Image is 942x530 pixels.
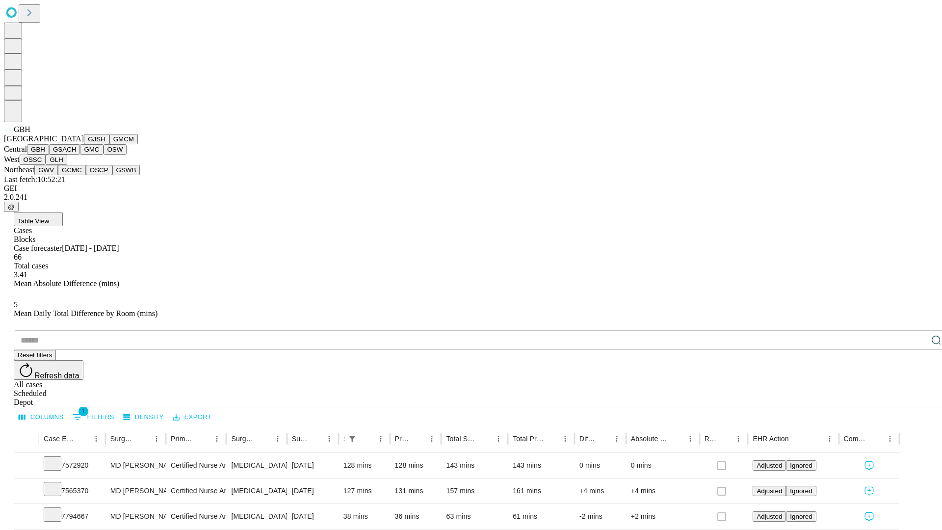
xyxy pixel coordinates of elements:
div: Comments [844,435,868,443]
div: 0 mins [631,453,695,478]
button: Sort [718,432,732,446]
button: Sort [790,432,804,446]
button: GJSH [84,134,109,144]
button: GWV [34,165,58,175]
button: GCMC [58,165,86,175]
div: 7565370 [44,478,101,503]
span: 5 [14,300,18,309]
div: 61 mins [513,504,570,529]
button: Show filters [345,432,359,446]
button: Menu [492,432,505,446]
button: Menu [425,432,439,446]
button: GMC [80,144,103,155]
button: Sort [360,432,374,446]
button: Reset filters [14,350,56,360]
span: Adjusted [757,487,782,495]
button: Menu [823,432,837,446]
button: Adjusted [753,486,786,496]
button: Sort [478,432,492,446]
button: Select columns [16,410,66,425]
div: Scheduled In Room Duration [343,435,344,443]
button: GBH [27,144,49,155]
div: Certified Nurse Anesthetist [171,478,221,503]
button: GSACH [49,144,80,155]
div: MD [PERSON_NAME] [PERSON_NAME] Md [110,504,161,529]
button: Sort [309,432,322,446]
button: Menu [89,432,103,446]
button: Menu [610,432,624,446]
button: Menu [210,432,224,446]
button: Sort [596,432,610,446]
button: Export [170,410,214,425]
div: Resolved in EHR [705,435,717,443]
div: Certified Nurse Anesthetist [171,504,221,529]
button: GMCM [109,134,138,144]
button: Adjusted [753,511,786,522]
button: Menu [558,432,572,446]
span: [GEOGRAPHIC_DATA] [4,134,84,143]
button: Ignored [786,460,816,471]
span: Total cases [14,262,48,270]
span: Refresh data [34,371,79,380]
button: Ignored [786,486,816,496]
div: 7572920 [44,453,101,478]
span: Ignored [790,462,812,469]
button: Menu [322,432,336,446]
span: Northeast [4,165,34,174]
div: 36 mins [395,504,437,529]
div: 1 active filter [345,432,359,446]
button: Expand [19,508,34,526]
span: Central [4,145,27,153]
div: [DATE] [292,478,334,503]
div: +4 mins [579,478,621,503]
span: West [4,155,20,163]
span: Mean Daily Total Difference by Room (mins) [14,309,157,318]
span: Reset filters [18,351,52,359]
div: -2 mins [579,504,621,529]
button: Menu [732,432,745,446]
div: 143 mins [446,453,503,478]
button: Sort [136,432,150,446]
div: 143 mins [513,453,570,478]
div: 157 mins [446,478,503,503]
span: Case forecaster [14,244,62,252]
button: Expand [19,457,34,475]
button: Show filters [70,409,117,425]
div: Total Scheduled Duration [446,435,477,443]
span: Ignored [790,513,812,520]
button: OSSC [20,155,46,165]
button: Menu [883,432,897,446]
button: GLH [46,155,67,165]
div: [DATE] [292,504,334,529]
div: 127 mins [343,478,385,503]
div: 0 mins [579,453,621,478]
button: Table View [14,212,63,226]
button: Menu [374,432,388,446]
span: 1 [78,406,88,416]
div: Predicted In Room Duration [395,435,411,443]
div: 161 mins [513,478,570,503]
div: Surgeon Name [110,435,135,443]
div: 63 mins [446,504,503,529]
button: Refresh data [14,360,83,380]
div: MD [PERSON_NAME] [PERSON_NAME] Md [110,453,161,478]
span: @ [8,203,15,211]
button: Sort [411,432,425,446]
div: 2.0.241 [4,193,938,202]
button: Density [121,410,166,425]
button: OSCP [86,165,112,175]
button: Sort [257,432,271,446]
button: OSW [104,144,127,155]
div: 131 mins [395,478,437,503]
div: 38 mins [343,504,385,529]
div: 128 mins [395,453,437,478]
div: Absolute Difference [631,435,669,443]
span: Mean Absolute Difference (mins) [14,279,119,288]
button: Sort [869,432,883,446]
span: GBH [14,125,30,133]
div: Difference [579,435,595,443]
span: 66 [14,253,22,261]
div: +4 mins [631,478,695,503]
button: GSWB [112,165,140,175]
button: Expand [19,483,34,500]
